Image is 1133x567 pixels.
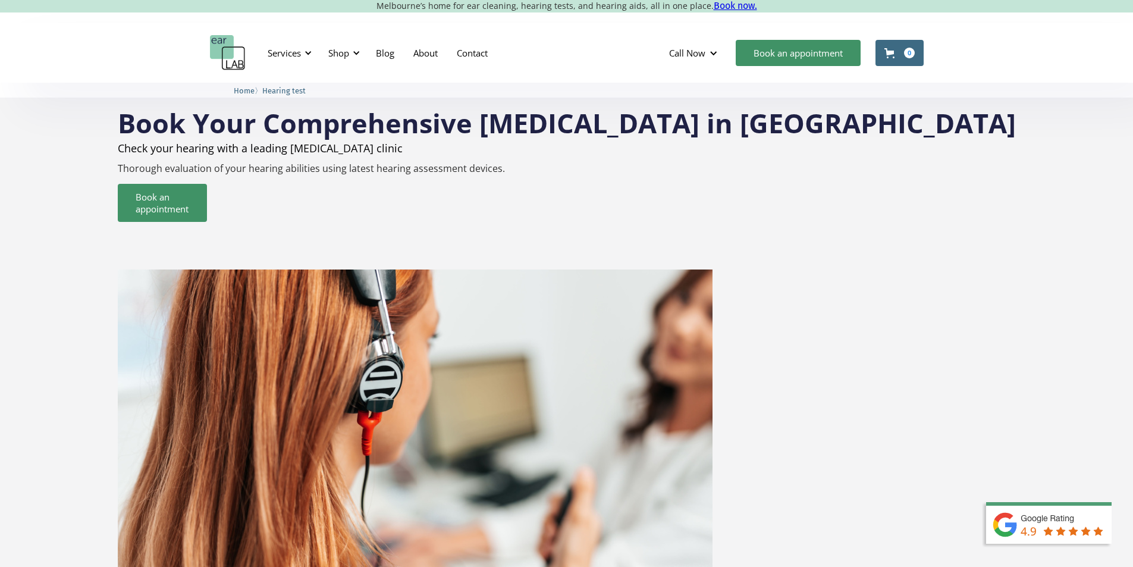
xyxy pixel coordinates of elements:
[736,40,861,66] a: Book an appointment
[447,36,497,70] a: Contact
[234,84,262,97] li: 〉
[875,40,924,66] a: Open cart
[234,84,255,96] a: Home
[268,47,301,59] div: Services
[118,109,1016,136] h1: Book Your Comprehensive [MEDICAL_DATA] in [GEOGRAPHIC_DATA]
[904,48,915,58] div: 0
[118,270,713,567] img: A comprehensive hearing test at earLAB’s clinic in Melbourne
[118,163,1016,174] p: Thorough evaluation of your hearing abilities using latest hearing assessment devices.
[262,86,306,95] span: Hearing test
[366,36,404,70] a: Blog
[404,36,447,70] a: About
[669,47,705,59] div: Call Now
[234,86,255,95] span: Home
[118,184,207,222] a: Book an appointment
[118,142,1016,154] h2: Check your hearing with a leading [MEDICAL_DATA] clinic
[328,47,349,59] div: Shop
[262,84,306,96] a: Hearing test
